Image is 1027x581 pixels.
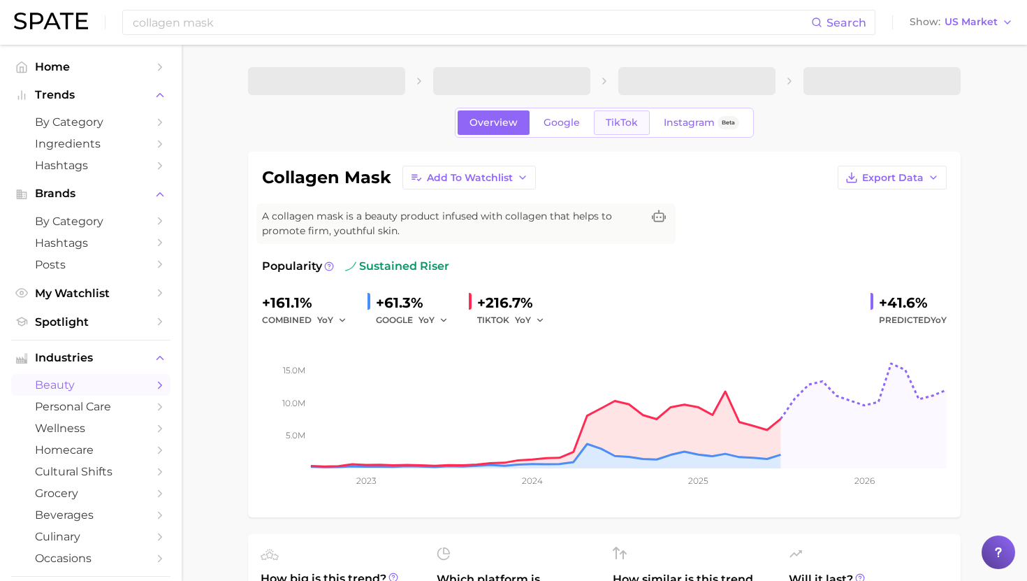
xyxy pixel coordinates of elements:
span: wellness [35,422,147,435]
a: beverages [11,504,170,526]
span: Export Data [862,172,924,184]
span: beverages [35,508,147,522]
span: beauty [35,378,147,392]
a: InstagramBeta [652,110,751,135]
span: My Watchlist [35,287,147,300]
a: TikTok [594,110,650,135]
tspan: 2024 [522,475,543,486]
span: YoY [931,315,947,325]
a: by Category [11,111,170,133]
span: Posts [35,258,147,271]
div: +41.6% [879,292,947,314]
div: GOOGLE [376,312,458,329]
span: grocery [35,487,147,500]
span: Overview [469,117,518,129]
button: Export Data [838,166,947,189]
span: Show [910,18,940,26]
span: Predicted [879,312,947,329]
span: Trends [35,89,147,101]
span: A collagen mask is a beauty product infused with collagen that helps to promote firm, youthful skin. [262,209,642,238]
span: Hashtags [35,236,147,250]
span: homecare [35,443,147,457]
a: occasions [11,547,170,569]
a: Posts [11,254,170,275]
span: Industries [35,352,147,364]
button: Brands [11,183,170,204]
span: Home [35,60,147,73]
span: Google [544,117,580,129]
a: Spotlight [11,311,170,333]
a: homecare [11,439,170,461]
div: TIKTOK [477,312,554,329]
span: Spotlight [35,315,147,329]
span: by Category [35,215,147,228]
span: culinary [35,530,147,543]
span: Search [826,16,866,29]
button: ShowUS Market [906,13,1017,31]
img: sustained riser [345,261,356,272]
span: YoY [515,314,531,326]
button: YoY [418,312,449,329]
tspan: 2023 [356,475,377,486]
a: cultural shifts [11,461,170,482]
span: Beta [722,117,735,129]
span: US Market [945,18,998,26]
span: TikTok [606,117,638,129]
h1: collagen mask [262,169,391,186]
span: Ingredients [35,137,147,150]
button: Add to Watchlist [402,166,536,189]
div: +161.1% [262,292,356,314]
a: beauty [11,374,170,396]
a: wellness [11,417,170,439]
button: YoY [515,312,545,329]
button: Trends [11,85,170,106]
a: Overview [458,110,530,135]
span: Hashtags [35,159,147,172]
tspan: 2026 [854,475,875,486]
span: Popularity [262,258,322,275]
span: YoY [418,314,435,326]
img: SPATE [14,13,88,29]
a: culinary [11,526,170,547]
a: personal care [11,396,170,417]
span: Add to Watchlist [427,172,513,184]
div: +216.7% [477,292,554,314]
div: combined [262,312,356,329]
a: My Watchlist [11,282,170,304]
span: sustained riser [345,258,449,275]
a: Hashtags [11,155,170,176]
tspan: 2025 [688,475,708,486]
span: cultural shifts [35,465,147,478]
span: Brands [35,187,147,200]
span: personal care [35,400,147,413]
button: Industries [11,347,170,368]
button: YoY [317,312,347,329]
a: Hashtags [11,232,170,254]
a: Ingredients [11,133,170,155]
a: by Category [11,210,170,232]
span: by Category [35,115,147,129]
span: Instagram [664,117,715,129]
a: Google [532,110,592,135]
span: YoY [317,314,333,326]
span: occasions [35,552,147,565]
a: grocery [11,482,170,504]
a: Home [11,56,170,78]
div: +61.3% [376,292,458,314]
input: Search here for a brand, industry, or ingredient [131,10,811,34]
